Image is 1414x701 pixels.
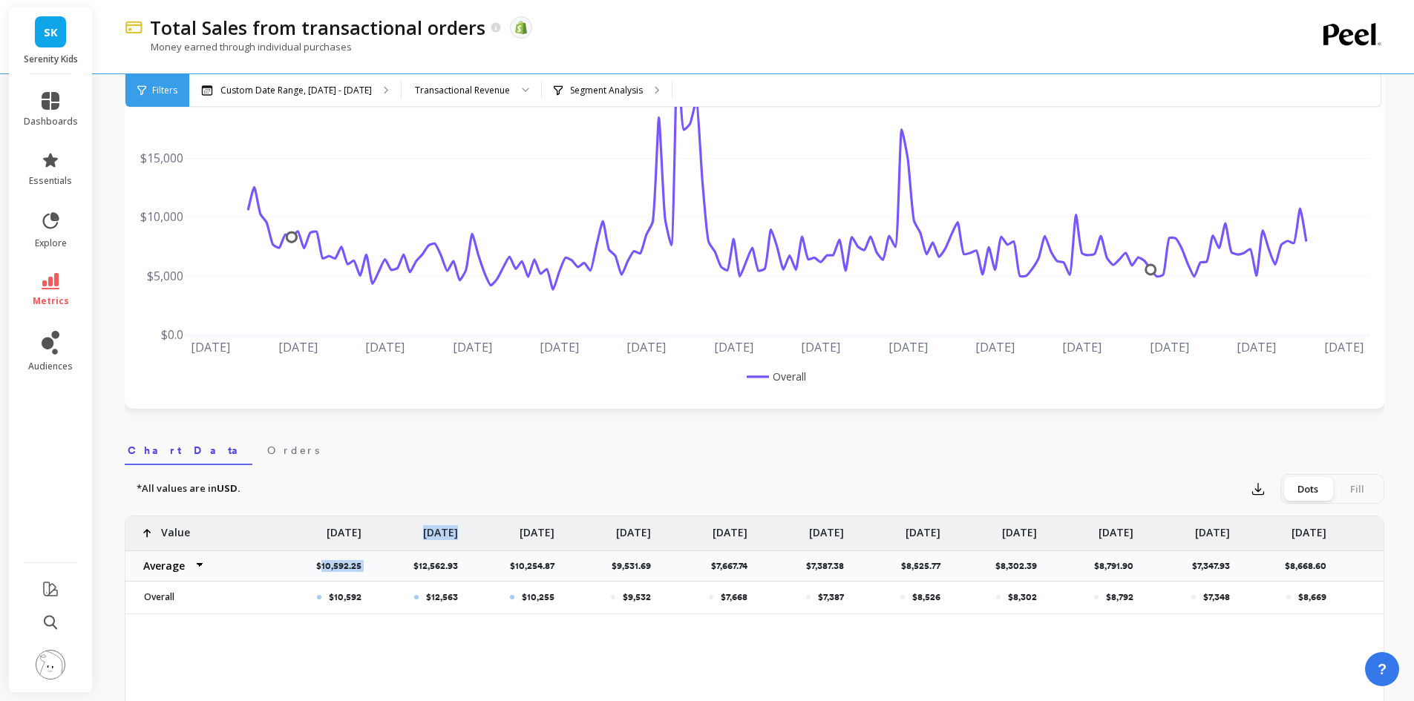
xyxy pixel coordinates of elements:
[125,431,1384,465] nav: Tabs
[1292,516,1326,540] p: [DATE]
[520,516,554,540] p: [DATE]
[161,516,190,540] p: Value
[220,85,372,96] p: Custom Date Range, [DATE] - [DATE]
[1298,591,1326,603] p: $8,669
[24,116,78,128] span: dashboards
[125,40,352,53] p: Money earned through individual purchases
[721,591,747,603] p: $7,668
[809,516,844,540] p: [DATE]
[29,175,72,187] span: essentials
[44,24,58,41] span: SK
[152,85,177,96] span: Filters
[570,85,643,96] p: Segment Analysis
[1008,591,1037,603] p: $8,302
[217,481,240,495] strong: USD.
[267,443,319,458] span: Orders
[1332,477,1381,501] div: Fill
[36,650,65,679] img: profile picture
[1378,659,1387,679] span: ?
[33,295,69,307] span: metrics
[514,21,528,34] img: api.shopify.svg
[1285,560,1335,572] p: $8,668.60
[1283,477,1332,501] div: Dots
[713,516,747,540] p: [DATE]
[426,591,458,603] p: $12,563
[137,481,240,496] p: *All values are in
[150,15,485,40] p: Total Sales from transactional orders
[711,560,756,572] p: $7,667.74
[623,591,651,603] p: $9,532
[1195,516,1230,540] p: [DATE]
[1099,516,1133,540] p: [DATE]
[316,560,370,572] p: $10,592.25
[1203,591,1230,603] p: $7,348
[1365,652,1399,686] button: ?
[1192,560,1239,572] p: $7,347.93
[1106,591,1133,603] p: $8,792
[327,516,361,540] p: [DATE]
[616,516,651,540] p: [DATE]
[35,237,67,249] span: explore
[128,443,249,458] span: Chart Data
[423,516,458,540] p: [DATE]
[995,560,1046,572] p: $8,302.39
[135,591,265,603] p: Overall
[818,591,844,603] p: $7,387
[912,591,940,603] p: $8,526
[329,591,361,603] p: $10,592
[415,83,510,97] div: Transactional Revenue
[612,560,660,572] p: $9,531.69
[413,560,467,572] p: $12,562.93
[806,560,853,572] p: $7,387.38
[510,560,563,572] p: $10,254.87
[125,21,143,34] img: header icon
[24,53,78,65] p: Serenity Kids
[522,591,554,603] p: $10,255
[1094,560,1142,572] p: $8,791.90
[1002,516,1037,540] p: [DATE]
[28,361,73,372] span: audiences
[906,516,940,540] p: [DATE]
[901,560,949,572] p: $8,525.77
